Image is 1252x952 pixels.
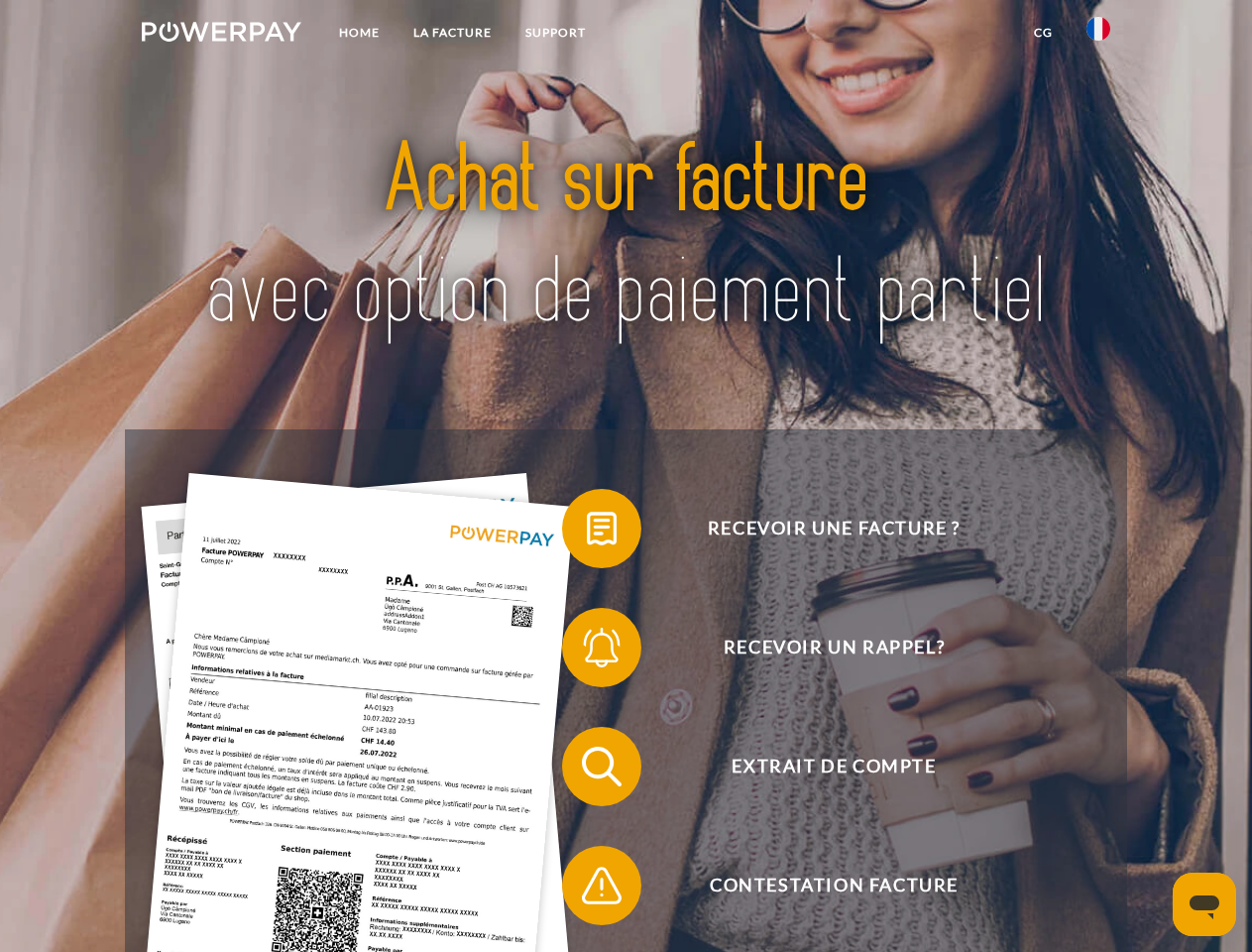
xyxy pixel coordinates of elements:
img: fr [1086,17,1110,41]
a: Support [509,15,603,51]
a: LA FACTURE [397,15,509,51]
img: qb_warning.svg [577,861,626,910]
button: Recevoir un rappel? [562,608,1078,687]
img: logo-powerpay-white.svg [142,22,301,42]
span: Recevoir une facture ? [591,489,1077,568]
span: Contestation Facture [591,846,1077,925]
button: Contestation Facture [562,846,1078,925]
img: title-powerpay_fr.svg [189,95,1063,380]
a: CG [1017,15,1070,51]
button: Recevoir une facture ? [562,489,1078,568]
span: Recevoir un rappel? [591,608,1077,687]
span: Extrait de compte [591,727,1077,806]
button: Extrait de compte [562,727,1078,806]
a: Home [322,15,397,51]
img: qb_search.svg [577,742,626,791]
img: qb_bill.svg [577,504,626,553]
iframe: Bouton de lancement de la fenêtre de messagerie [1173,873,1236,936]
img: qb_bell.svg [577,623,626,672]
